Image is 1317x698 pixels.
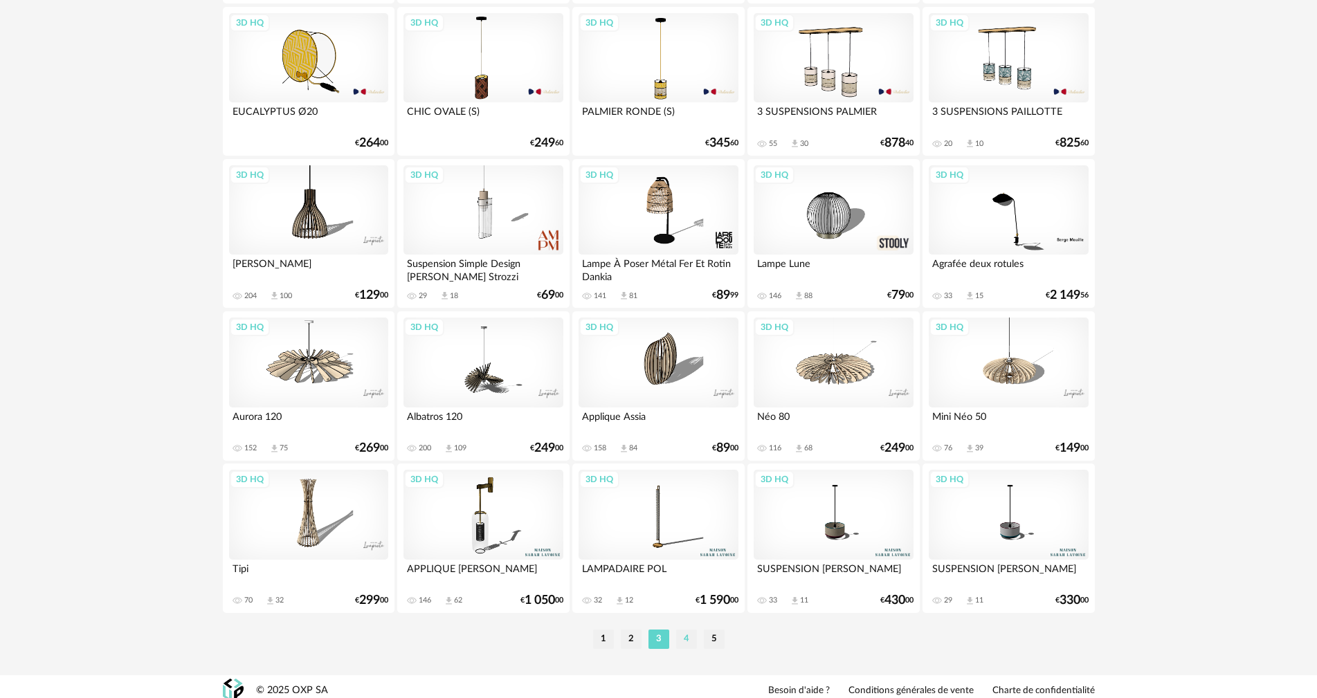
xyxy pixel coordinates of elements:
[965,291,975,301] span: Download icon
[700,596,730,605] span: 1 590
[769,139,777,149] div: 55
[572,7,744,156] a: 3D HQ PALMIER RONDE (S) €34560
[794,443,804,454] span: Download icon
[794,291,804,301] span: Download icon
[450,291,458,301] div: 18
[229,407,388,435] div: Aurora 120
[223,463,394,613] a: 3D HQ Tipi 70 Download icon 32 €29900
[754,560,913,587] div: SUSPENSION [PERSON_NAME]
[619,443,629,454] span: Download icon
[754,166,794,184] div: 3D HQ
[880,596,914,605] div: € 00
[929,14,970,32] div: 3D HQ
[594,443,606,453] div: 158
[629,443,637,453] div: 84
[704,630,725,649] li: 5
[929,166,970,184] div: 3D HQ
[223,159,394,309] a: 3D HQ [PERSON_NAME] 204 Download icon 100 €12900
[619,291,629,301] span: Download icon
[747,159,919,309] a: 3D HQ Lampe Lune 146 Download icon 88 €7900
[754,14,794,32] div: 3D HQ
[696,596,738,605] div: € 00
[975,596,983,605] div: 11
[965,138,975,149] span: Download icon
[1046,291,1089,300] div: € 56
[944,596,952,605] div: 29
[265,596,275,606] span: Download icon
[621,630,642,649] li: 2
[769,596,777,605] div: 33
[1060,596,1080,605] span: 330
[230,166,270,184] div: 3D HQ
[716,443,730,453] span: 89
[1055,443,1089,453] div: € 00
[525,596,555,605] span: 1 050
[530,138,563,148] div: € 60
[355,138,388,148] div: € 00
[800,596,808,605] div: 11
[929,560,1088,587] div: SUSPENSION [PERSON_NAME]
[1060,138,1080,148] span: 825
[929,102,1088,130] div: 3 SUSPENSIONS PAILLOTTE
[923,311,1094,461] a: 3D HQ Mini Néo 50 76 Download icon 39 €14900
[537,291,563,300] div: € 00
[404,318,444,336] div: 3D HQ
[355,291,388,300] div: € 00
[403,102,563,130] div: CHIC OVALE (S)
[804,443,812,453] div: 68
[891,291,905,300] span: 79
[769,291,781,301] div: 146
[229,102,388,130] div: EUCALYPTUS Ø20
[593,630,614,649] li: 1
[594,291,606,301] div: 141
[520,596,563,605] div: € 00
[359,138,380,148] span: 264
[769,443,781,453] div: 116
[944,291,952,301] div: 33
[1060,443,1080,453] span: 149
[754,318,794,336] div: 3D HQ
[648,630,669,649] li: 3
[541,291,555,300] span: 69
[848,685,974,697] a: Conditions générales de vente
[975,291,983,301] div: 15
[280,291,292,301] div: 100
[579,166,619,184] div: 3D HQ
[1055,138,1089,148] div: € 60
[625,596,633,605] div: 12
[229,255,388,282] div: [PERSON_NAME]
[256,684,328,697] div: © 2025 OXP SA
[359,291,380,300] span: 129
[572,159,744,309] a: 3D HQ Lampe À Poser Métal Fer Et Rotin Dankia 141 Download icon 81 €8999
[929,407,1088,435] div: Mini Néo 50
[712,291,738,300] div: € 99
[454,443,466,453] div: 109
[223,7,394,156] a: 3D HQ EUCALYPTUS Ø20 €26400
[747,7,919,156] a: 3D HQ 3 SUSPENSIONS PALMIER 55 Download icon 30 €87840
[223,311,394,461] a: 3D HQ Aurora 120 152 Download icon 75 €26900
[929,255,1088,282] div: Agrafée deux rotules
[884,596,905,605] span: 430
[229,560,388,587] div: Tipi
[790,596,800,606] span: Download icon
[534,443,555,453] span: 249
[230,318,270,336] div: 3D HQ
[419,291,427,301] div: 29
[1050,291,1080,300] span: 2 149
[579,470,619,488] div: 3D HQ
[244,291,257,301] div: 204
[275,596,284,605] div: 32
[975,443,983,453] div: 39
[359,443,380,453] span: 269
[887,291,914,300] div: € 00
[615,596,625,606] span: Download icon
[965,443,975,454] span: Download icon
[923,7,1094,156] a: 3D HQ 3 SUSPENSIONS PAILLOTTE 20 Download icon 10 €82560
[944,139,952,149] div: 20
[404,166,444,184] div: 3D HQ
[397,311,569,461] a: 3D HQ Albatros 120 200 Download icon 109 €24900
[944,443,952,453] div: 76
[403,407,563,435] div: Albatros 120
[754,470,794,488] div: 3D HQ
[579,14,619,32] div: 3D HQ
